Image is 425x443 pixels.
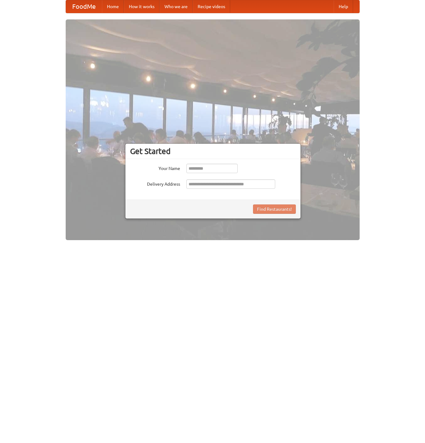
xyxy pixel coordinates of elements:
[66,0,102,13] a: FoodMe
[334,0,353,13] a: Help
[130,147,296,156] h3: Get Started
[130,164,180,172] label: Your Name
[124,0,159,13] a: How it works
[193,0,230,13] a: Recipe videos
[253,204,296,214] button: Find Restaurants!
[102,0,124,13] a: Home
[159,0,193,13] a: Who we are
[130,179,180,187] label: Delivery Address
